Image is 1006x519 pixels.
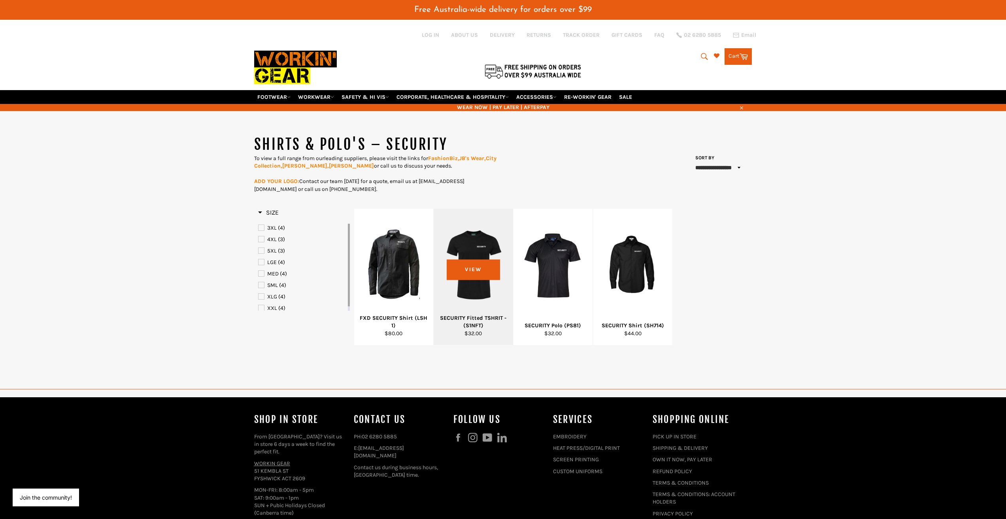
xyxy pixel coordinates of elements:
label: Sort by [693,155,715,161]
span: (4) [279,282,286,289]
a: XXL [258,304,346,313]
a: [EMAIL_ADDRESS][DOMAIN_NAME] [354,445,404,459]
div: SECURITY Fitted TSHRIT - (S1NFT) [439,314,508,330]
a: SHIPPING & DELIVERY [653,445,708,451]
a: SALE [616,90,635,104]
a: SECURITY Polo (PS81)SECURITY Polo (PS81)$32.00 [513,209,593,345]
img: Flat $9.95 shipping Australia wide [483,63,582,79]
a: OWN IT NOW, PAY LATER [653,456,712,463]
span: (4) [278,259,285,266]
span: Contact our team [DATE] for a quote, email us at [EMAIL_ADDRESS][DOMAIN_NAME] or call us on [PHON... [254,178,464,192]
span: To view a full range from our [254,155,324,162]
a: 3XL [258,224,346,232]
button: Join the community! [20,494,72,501]
a: 4XL [258,235,346,244]
span: (3) [278,247,285,254]
a: SECURITY Fitted TSHRIT - (S1NFT)SECURITY Fitted TSHRIT - (S1NFT)$32.00View [433,209,513,345]
h4: Shop In Store [254,413,346,426]
a: HEAT PRESS/DIGITAL PRINT [553,445,620,451]
span: Size [258,209,279,216]
a: 5XL [258,247,346,255]
span: Free Australia-wide delivery for orders over $99 [414,6,592,14]
span: XXL [267,305,277,311]
a: TERMS & CONDITIONS: ACCOUNT HOLDERS [653,491,735,505]
h4: Follow us [453,413,545,426]
span: Email [741,32,756,38]
span: (4) [278,225,285,231]
span: 4XL [267,236,277,243]
a: PICK UP IN STORE [653,433,696,440]
span: 3XL [267,225,277,231]
p: From [GEOGRAPHIC_DATA]? Visit us in store 6 days a week to find the perfect fit. [254,433,346,456]
h1: SHIRTS & POLO'S – security [254,135,503,155]
a: ABOUT US [451,31,478,39]
span: (4) [280,270,287,277]
p: E: [354,444,445,460]
a: CUSTOM UNIFORMS [553,468,602,475]
span: 5XL [267,247,277,254]
a: JB's Wear [459,155,484,162]
span: (3) [278,236,285,243]
a: WORKWEAR [295,90,337,104]
p: MON-FRI: 8:00am - 5pm SAT: 9:00am - 1pm SUN + Pubic Holidays Closed (Canberra time) [254,486,346,517]
a: [PERSON_NAME] [282,162,327,169]
h4: SHOPPING ONLINE [653,413,744,426]
p: PH: [354,433,445,440]
span: 02 6280 5885 [684,32,721,38]
a: Log in [422,32,439,38]
a: Fashion [428,155,449,162]
a: CORPORATE, HEALTHCARE & HOSPITALITY [393,90,512,104]
a: TERMS & CONDITIONS [653,479,709,486]
a: SECURITY Shirt (SH714)SECURITY Shirt (SH714)$44.00 [593,209,672,345]
a: LGE [258,258,346,267]
a: PRIVACY POLICY [653,510,693,517]
h4: Contact Us [354,413,445,426]
a: DELIVERY [490,31,515,39]
a: Email [733,32,756,38]
span: WEAR NOW | PAY LATER | AFTERPAY [254,104,752,111]
a: SML [258,281,346,290]
a: FOOTWEAR [254,90,294,104]
img: Workin Gear leaders in Workwear, Safety Boots, PPE, Uniforms. Australia's No.1 in Workwear [254,45,337,90]
a: ACCESSORIES [513,90,560,104]
a: TRACK ORDER [563,31,600,39]
a: REFUND POLICY [653,468,692,475]
p: Contact us during business hours, [GEOGRAPHIC_DATA] time. [354,464,445,479]
div: SECURITY Shirt (SH714) [598,322,668,329]
span: (4) [278,293,285,300]
a: XLG [258,293,346,301]
h3: Size [258,209,279,217]
h4: services [553,413,645,426]
a: MED [258,270,346,278]
p: leading suppliers, please visit the links for or call us to discuss your needs. [254,155,503,170]
a: FAQ [654,31,664,39]
strong: ADD YOUR LOGO: [254,178,299,185]
div: FXD SECURITY Shirt (LSH 1) [359,314,428,330]
span: LGE [267,259,277,266]
p: 51 KEMBLA ST FYSHWICK ACT 2609 [254,460,346,483]
span: (4) [278,305,285,311]
a: SCREEN PRINTING [553,456,599,463]
a: RE-WORKIN' GEAR [561,90,615,104]
div: SECURITY Polo (PS81) [518,322,588,329]
span: MED [267,270,279,277]
a: EMBROIDERY [553,433,587,440]
a: SAFETY & HI VIS [338,90,392,104]
a: [PERSON_NAME] [329,162,374,169]
span: SML [267,282,278,289]
a: 02 6280 5885 [362,433,397,440]
a: 02 6280 5885 [676,32,721,38]
a: GIFT CARDS [612,31,642,39]
span: XLG [267,293,277,300]
a: WORKIN GEAR [254,460,290,467]
a: FXD SECURITY Shirt (LSH 1)FXD SECURITY Shirt (LSH 1)$80.00 [354,209,434,345]
a: Biz [449,155,458,162]
a: Cart [725,48,752,65]
a: RETURNS [527,31,551,39]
